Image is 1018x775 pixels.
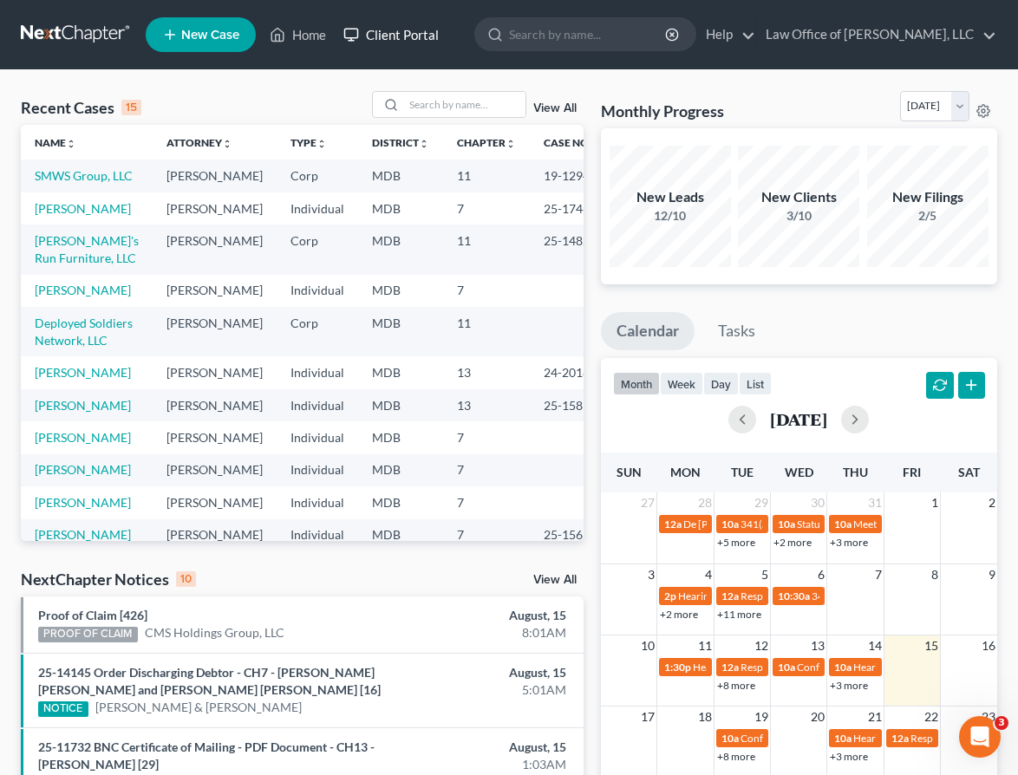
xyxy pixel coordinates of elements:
a: +11 more [717,608,761,621]
a: [PERSON_NAME]'s Run Furniture, LLC [35,233,139,265]
td: [PERSON_NAME] [153,192,277,225]
td: MDB [358,307,443,356]
a: Help [697,19,755,50]
a: +5 more [717,536,755,549]
span: 10a [778,661,795,674]
span: Hearing for [PERSON_NAME] [678,589,813,602]
td: [PERSON_NAME] [153,275,277,307]
span: Response Deadline [PERSON_NAME] England Logistics [741,589,990,602]
a: Typeunfold_more [290,136,327,149]
i: unfold_more [316,139,327,149]
div: August, 15 [401,664,566,681]
td: Individual [277,421,358,453]
a: Home [261,19,335,50]
span: 341(a) meeting for [PERSON_NAME] [741,518,908,531]
span: 4 [703,564,714,585]
td: 25-17466 [530,192,613,225]
td: MDB [358,486,443,518]
span: Tue [731,465,754,479]
h3: Monthly Progress [601,101,724,121]
td: MDB [358,192,443,225]
td: 7 [443,519,530,603]
span: 6 [816,564,826,585]
a: Nameunfold_more [35,136,76,149]
a: [PERSON_NAME] [35,365,131,380]
a: [PERSON_NAME] [35,430,131,445]
a: 25-14145 Order Discharging Debtor - CH7 - [PERSON_NAME] [PERSON_NAME] and [PERSON_NAME] [PERSON_N... [38,665,381,697]
span: 13 [809,635,826,656]
span: 10 [639,635,656,656]
td: [PERSON_NAME] [153,389,277,421]
span: 12a [664,518,682,531]
div: 8:01AM [401,624,566,641]
td: 25-14820 [530,225,613,274]
td: 13 [443,389,530,421]
td: MDB [358,356,443,388]
button: month [613,372,660,395]
span: 8 [930,564,940,585]
span: 1 [930,492,940,513]
a: View All [533,574,577,586]
td: Corp [277,160,358,192]
a: Deployed Soldiers Network, LLC [35,316,133,348]
td: 19-12941 [530,160,613,192]
button: day [703,372,739,395]
span: Sun [617,465,642,479]
span: De [PERSON_NAME] LVNV Funding Deadline Passed [683,518,923,531]
a: [PERSON_NAME] [35,283,131,297]
td: 25-15626 [530,519,613,603]
span: Hearing for [PERSON_NAME] [853,661,989,674]
span: 22 [923,707,940,727]
span: 28 [696,492,714,513]
div: PROOF OF CLAIM [38,627,138,642]
button: list [739,372,772,395]
td: [PERSON_NAME] [153,519,277,603]
td: MDB [358,389,443,421]
td: Individual [277,519,358,603]
span: 10:30a [778,589,810,602]
span: 3 [646,564,656,585]
input: Search by name... [404,92,525,117]
td: MDB [358,275,443,307]
i: unfold_more [506,139,516,149]
a: [PERSON_NAME] & [PERSON_NAME] [95,699,302,716]
span: 3 [995,716,1008,730]
td: Corp [277,307,358,356]
span: Hearing for [PERSON_NAME] [693,661,828,674]
td: 11 [443,307,530,356]
td: [PERSON_NAME] [153,356,277,388]
a: SMWS Group, LLC [35,168,133,183]
a: CMS Holdings Group, LLC [145,624,284,641]
td: Corp [277,225,358,274]
td: 7 [443,454,530,486]
a: [PERSON_NAME] [35,398,131,413]
span: 18 [696,707,714,727]
iframe: Intercom live chat [959,716,1001,758]
td: [PERSON_NAME] [153,160,277,192]
a: Proof of Claim [426] [38,608,147,622]
span: 10a [834,661,852,674]
div: 3/10 [738,207,859,225]
td: 13 [443,356,530,388]
span: 29 [753,492,770,513]
td: 7 [443,275,530,307]
div: 12/10 [610,207,731,225]
i: unfold_more [419,139,429,149]
span: 10a [721,518,739,531]
span: 2 [987,492,997,513]
td: 11 [443,160,530,192]
span: 19 [753,707,770,727]
a: [PERSON_NAME] [35,495,131,510]
a: +3 more [830,750,868,763]
a: [PERSON_NAME] & [PERSON_NAME] [PERSON_NAME] [35,527,131,594]
td: 24-20186 [530,356,613,388]
span: 10a [834,518,852,531]
a: Law Office of [PERSON_NAME], LLC [757,19,996,50]
a: Tasks [702,312,771,350]
span: New Case [181,29,239,42]
span: 1:30p [664,661,691,674]
td: 7 [443,421,530,453]
td: 25-15816 [530,389,613,421]
div: 10 [176,571,196,587]
span: 5 [760,564,770,585]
